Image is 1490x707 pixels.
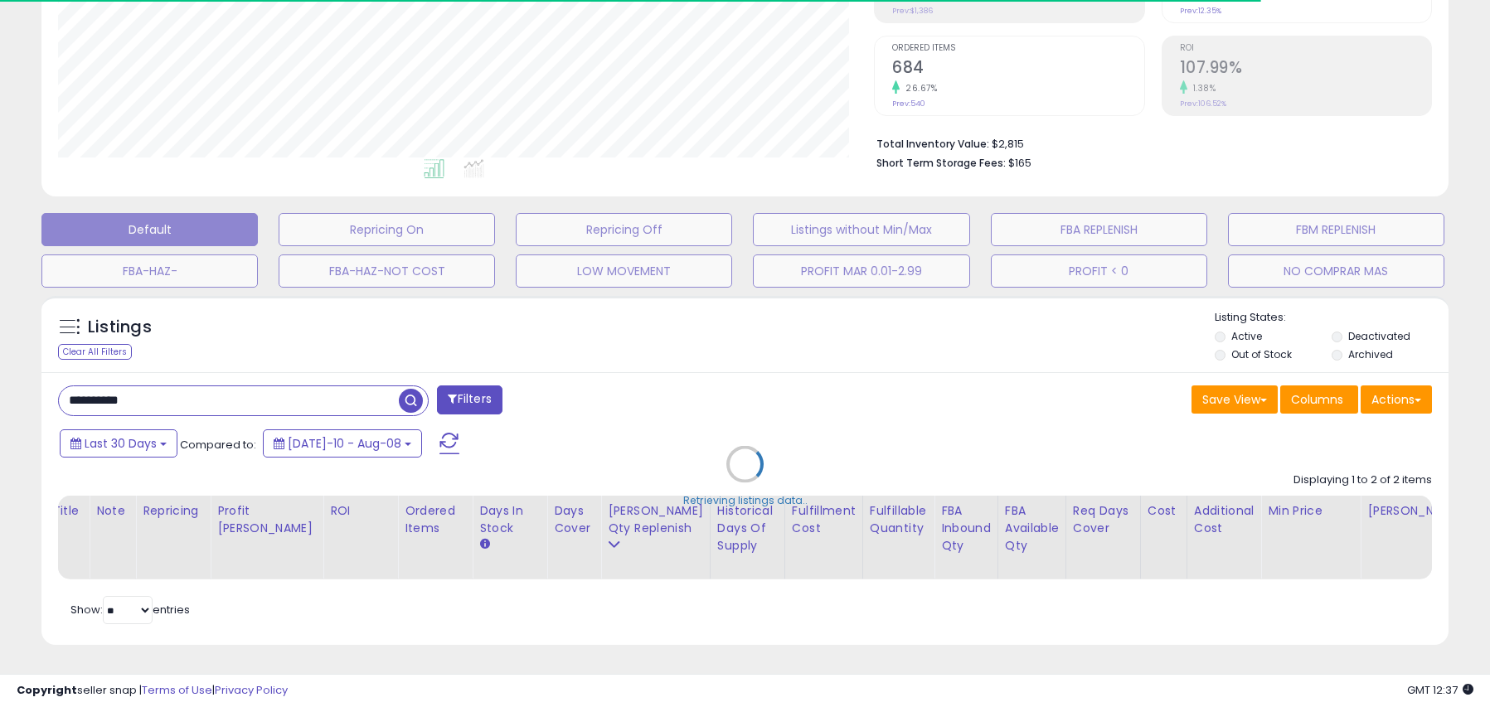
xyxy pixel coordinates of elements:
small: Prev: 540 [892,99,925,109]
button: Repricing Off [516,213,732,246]
button: Repricing On [279,213,495,246]
b: Total Inventory Value: [876,137,989,151]
button: Listings without Min/Max [753,213,969,246]
a: Privacy Policy [215,682,288,698]
h2: 107.99% [1180,58,1431,80]
h2: 684 [892,58,1143,80]
button: Default [41,213,258,246]
button: NO COMPRAR MAS [1228,254,1444,288]
small: Prev: $1,386 [892,6,933,16]
div: Retrieving listings data.. [683,493,808,508]
a: Terms of Use [142,682,212,698]
button: PROFIT MAR 0.01-2.99 [753,254,969,288]
small: 1.38% [1187,82,1216,94]
strong: Copyright [17,682,77,698]
span: 2025-09-8 12:37 GMT [1407,682,1473,698]
button: LOW MOVEMENT [516,254,732,288]
li: $2,815 [876,133,1420,153]
span: Ordered Items [892,44,1143,53]
small: Prev: 106.52% [1180,99,1226,109]
button: FBM REPLENISH [1228,213,1444,246]
button: FBA REPLENISH [991,213,1207,246]
span: $165 [1008,155,1031,171]
div: seller snap | | [17,683,288,699]
button: FBA-HAZ- [41,254,258,288]
span: ROI [1180,44,1431,53]
small: 26.67% [900,82,937,94]
b: Short Term Storage Fees: [876,156,1006,170]
small: Prev: 12.35% [1180,6,1221,16]
button: PROFIT < 0 [991,254,1207,288]
button: FBA-HAZ-NOT COST [279,254,495,288]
